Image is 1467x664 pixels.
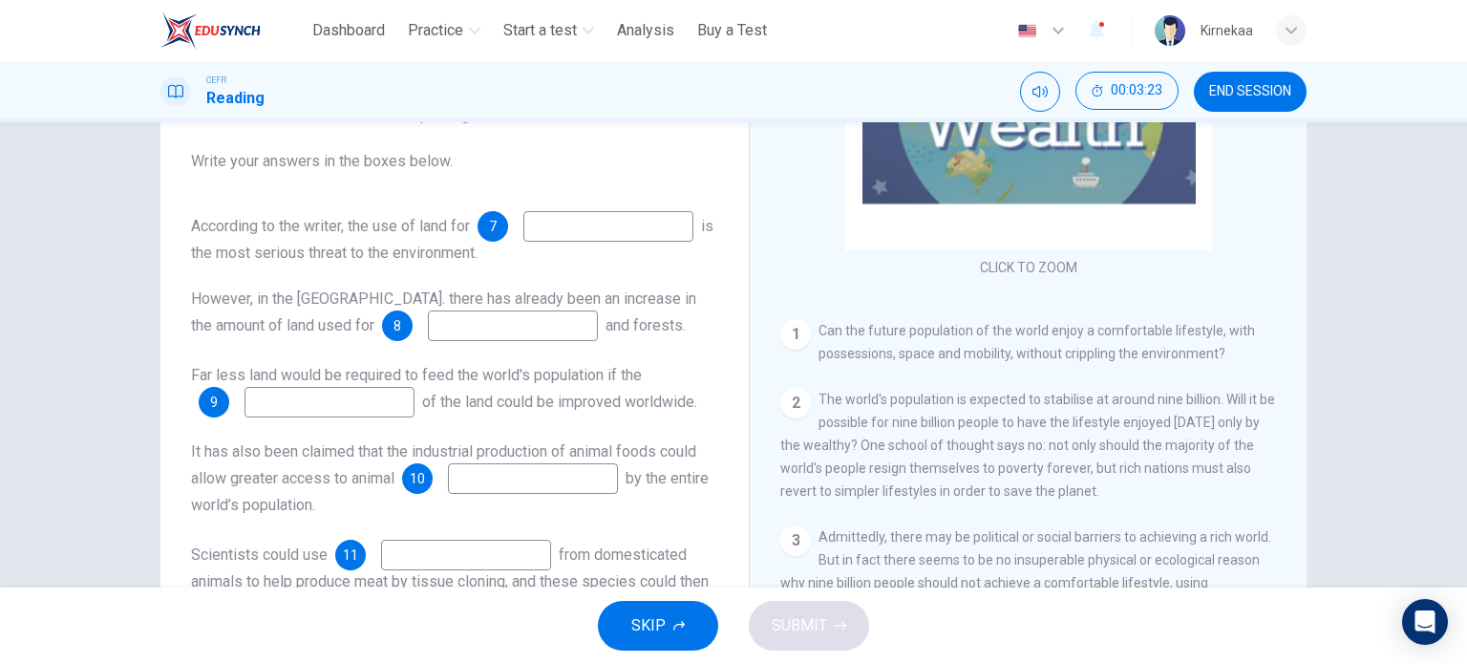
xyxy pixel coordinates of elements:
[1015,24,1039,38] img: en
[617,19,674,42] span: Analysis
[1155,15,1185,46] img: Profile picture
[1402,599,1448,645] div: Open Intercom Messenger
[400,13,488,48] button: Practice
[780,319,811,350] div: 1
[191,546,709,613] span: from domesticated animals to help produce meat by tissue cloning, and these species could then be...
[606,316,686,334] span: and forests.
[206,87,265,110] h1: Reading
[697,19,767,42] span: Buy a Test
[780,525,811,556] div: 3
[780,388,811,418] div: 2
[496,13,602,48] button: Start a test
[191,366,642,384] span: Far less land would be required to feed the world's population if the
[598,601,718,651] button: SKIP
[305,13,393,48] button: Dashboard
[1111,83,1162,98] span: 00:03:23
[312,19,385,42] span: Dashboard
[609,13,682,48] button: Analysis
[1075,72,1179,110] button: 00:03:23
[1075,72,1179,112] div: Hide
[408,19,463,42] span: Practice
[1201,19,1253,42] div: Kirnekaa
[410,472,425,485] span: 10
[503,19,577,42] span: Start a test
[1194,72,1307,112] button: END SESSION
[422,393,697,411] span: of the land could be improved worldwide.
[191,289,696,334] span: However, in the [GEOGRAPHIC_DATA]. there has already been an increase in the amount of land used for
[819,323,1255,361] span: Can the future population of the world enjoy a comfortable lifestyle, with possessions, space and...
[631,612,666,639] span: SKIP
[393,319,401,332] span: 8
[160,11,261,50] img: ELTC logo
[210,396,218,409] span: 9
[1209,84,1291,99] span: END SESSION
[206,74,226,87] span: CEFR
[489,220,497,233] span: 7
[191,546,328,564] span: Scientists could use
[160,11,305,50] a: ELTC logo
[690,13,775,48] button: Buy a Test
[780,392,1275,499] span: The world's population is expected to stabilise at around nine billion. Will it be possible for n...
[191,217,470,235] span: According to the writer, the use of land for
[1020,72,1060,112] div: Mute
[343,548,358,562] span: 11
[191,442,696,487] span: It has also been claimed that the industrial production of animal foods could allow greater acces...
